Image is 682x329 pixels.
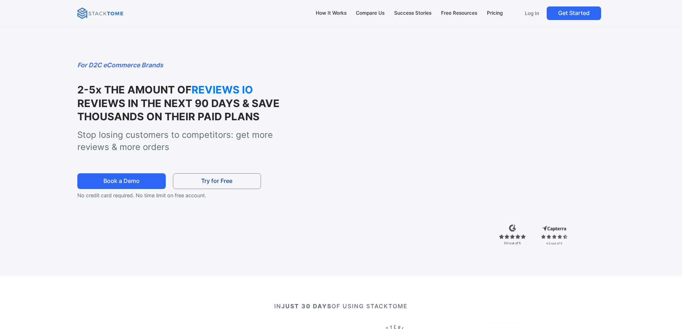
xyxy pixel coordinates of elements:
div: Compare Us [356,9,384,17]
a: Get Started [547,6,601,20]
div: Pricing [487,9,503,17]
strong: JUST 30 DAYS [281,303,332,310]
p: Log In [525,10,539,16]
iframe: StackTome- product_demo 07.24 - 1.3x speed (1080p) [319,60,605,221]
p: Stop losing customers to competitors: get more reviews & more orders [77,129,304,153]
strong: 2-5x THE AMOUNT OF [77,83,192,96]
div: Free Resources [441,9,477,17]
a: Try for Free [173,173,261,189]
em: For D2C eCommerce Brands [77,61,163,69]
a: Pricing [483,6,506,21]
p: IN OF USING STACKTOME [104,302,578,310]
div: Success Stories [394,9,431,17]
a: How It Works [312,6,350,21]
strong: REVIEWS IN THE NEXT 90 DAYS & SAVE THOUSANDS ON THEIR PAID PLANS [77,97,280,123]
strong: REVIEWS IO [192,83,263,96]
a: Compare Us [353,6,388,21]
a: Success Stories [391,6,435,21]
a: Free Resources [437,6,480,21]
a: Book a Demo [77,173,165,189]
div: How It Works [316,9,347,17]
p: No credit card required. No time limit on free account. [77,191,274,200]
a: Log In [520,6,544,20]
